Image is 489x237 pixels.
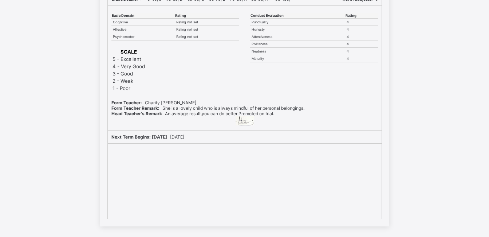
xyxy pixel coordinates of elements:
td: 2 - Weak [112,78,145,84]
td: Honesty [250,26,345,33]
td: Punctuality [250,18,345,26]
td: 4 [345,55,378,62]
td: 4 [345,18,378,26]
td: Maturity [250,55,345,62]
td: 4 [345,40,378,48]
b: Head Teacher's Remark [111,111,162,116]
td: 5 - Excellent [112,56,145,62]
td: 4 [345,26,378,33]
td: Rating not set [175,33,239,40]
td: Rating not set [175,18,239,26]
td: Rating not set [175,26,239,33]
td: 3 - Good [112,70,145,77]
td: 4 - Very Good [112,63,145,70]
td: Affective [111,26,175,33]
b: Form Teacher Remark: [111,105,159,111]
b: Next Term Begins: [DATE] [111,134,167,140]
td: 4 [345,48,378,55]
th: SCALE [112,48,145,55]
th: Basic Domain [111,13,175,18]
th: Rating [175,13,239,18]
td: Psychomotor [111,33,175,40]
td: 1 - Poor [112,85,145,92]
td: 4 [345,33,378,40]
span: Charity [PERSON_NAME] [111,100,196,105]
td: Cognitive [111,18,175,26]
th: Rating [345,13,378,18]
span: [DATE] [111,134,184,140]
td: Attentiveness [250,33,345,40]
th: Conduct Evaluation [250,13,345,18]
td: Politeness [250,40,345,48]
span: An average result,you can do better Promoted on trial. [111,111,274,116]
b: Form Teacher: [111,100,142,105]
td: Neatness [250,48,345,55]
span: She is a lovely child who is always mindful of her personal belongings. [111,105,304,111]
